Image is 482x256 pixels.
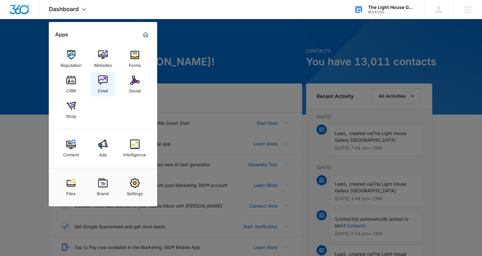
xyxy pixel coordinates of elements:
[91,136,115,160] a: Ads
[129,60,141,68] div: Forms
[49,6,79,12] span: Dashboard
[99,149,107,157] div: Ads
[94,60,112,68] div: Websites
[66,188,76,196] div: Files
[91,72,115,96] a: Email
[123,149,146,157] div: Intelligence
[123,175,147,199] a: Settings
[55,32,68,38] h2: Apps
[66,110,76,119] div: Shop
[123,47,147,71] a: Forms
[66,85,76,93] div: CRM
[91,47,115,71] a: Websites
[98,85,108,93] div: Email
[59,136,83,160] a: Content
[368,5,415,10] div: account name
[59,72,83,96] a: CRM
[59,175,83,199] a: Files
[141,30,151,40] a: Marketing 360® Dashboard
[61,60,82,68] div: Reputation
[123,72,147,96] a: Social
[97,188,109,196] div: Brand
[59,47,83,71] a: Reputation
[123,136,147,160] a: Intelligence
[129,85,141,93] div: Social
[91,175,115,199] a: Brand
[368,10,415,14] div: account id
[63,149,79,157] div: Content
[127,188,143,196] div: Settings
[59,98,83,122] a: Shop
